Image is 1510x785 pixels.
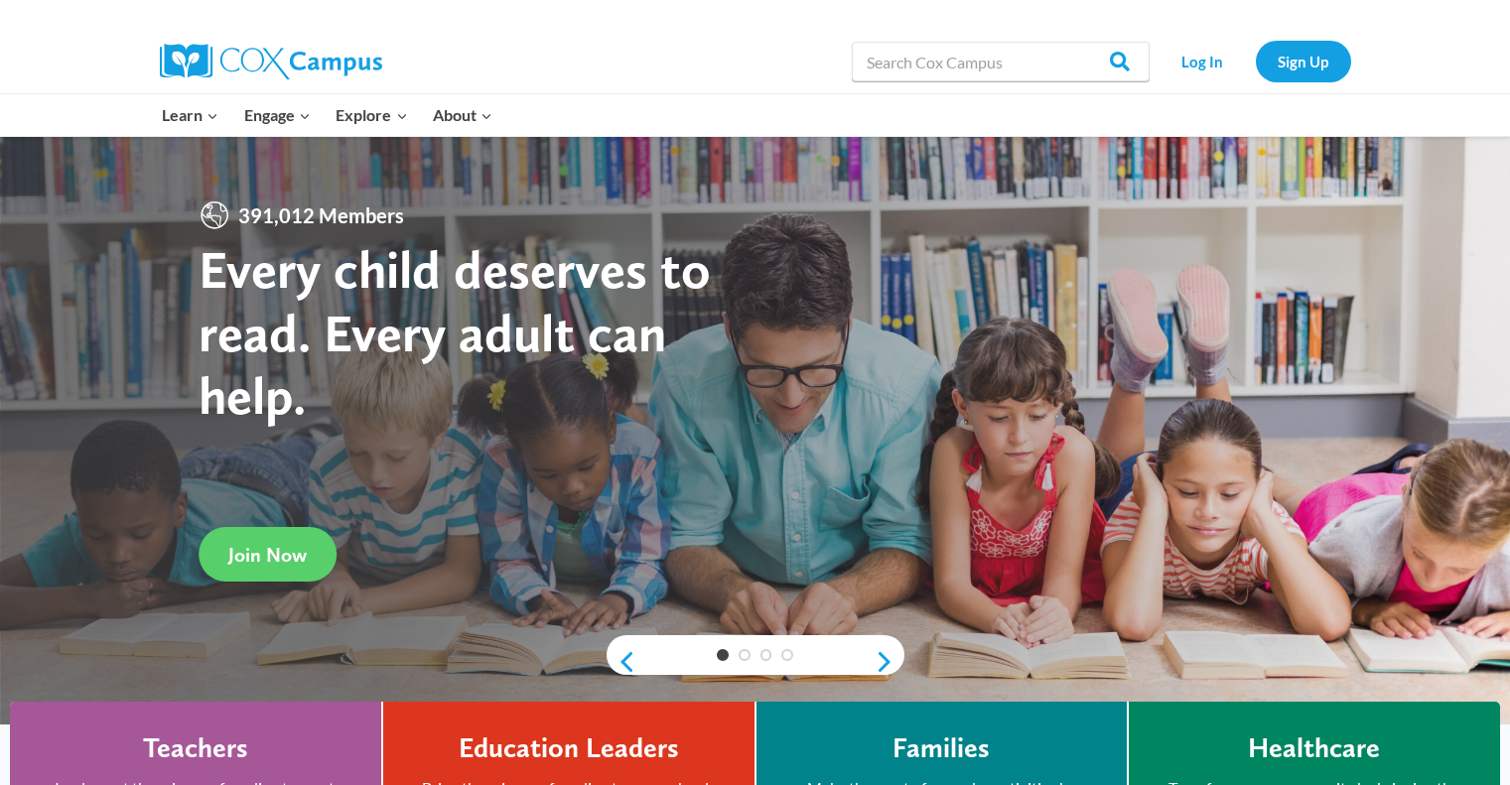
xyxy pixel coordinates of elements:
[875,650,904,674] a: next
[459,731,679,765] h4: Education Leaders
[143,731,248,765] h4: Teachers
[199,527,337,582] a: Join Now
[1256,41,1351,81] a: Sign Up
[336,102,407,128] span: Explore
[150,94,505,136] nav: Primary Navigation
[852,42,1150,81] input: Search Cox Campus
[739,649,751,661] a: 2
[244,102,311,128] span: Engage
[607,650,636,674] a: previous
[717,649,729,661] a: 1
[162,102,218,128] span: Learn
[892,731,990,765] h4: Families
[1160,41,1246,81] a: Log In
[781,649,793,661] a: 4
[760,649,772,661] a: 3
[228,543,307,567] span: Join Now
[160,44,382,79] img: Cox Campus
[230,199,412,231] span: 391,012 Members
[433,102,492,128] span: About
[1160,41,1351,81] nav: Secondary Navigation
[199,237,711,427] strong: Every child deserves to read. Every adult can help.
[607,642,904,682] div: content slider buttons
[1248,731,1380,765] h4: Healthcare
